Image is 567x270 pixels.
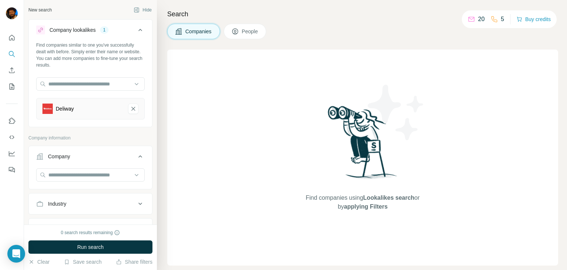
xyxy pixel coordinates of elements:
[516,14,551,24] button: Buy credits
[478,15,485,24] p: 20
[6,7,18,19] img: Avatar
[128,104,138,114] button: Deliway-remove-button
[242,28,259,35] span: People
[6,147,18,160] button: Dashboard
[116,258,152,266] button: Share filters
[48,153,70,160] div: Company
[363,79,429,146] img: Surfe Illustration - Stars
[48,200,66,207] div: Industry
[6,114,18,128] button: Use Surfe on LinkedIn
[6,163,18,176] button: Feedback
[28,258,49,266] button: Clear
[28,240,152,254] button: Run search
[344,203,388,210] span: applying Filters
[6,47,18,61] button: Search
[6,80,18,93] button: My lists
[61,229,120,236] div: 0 search results remaining
[49,26,96,34] div: Company lookalikes
[303,193,422,211] span: Find companies using or by
[29,21,152,42] button: Company lookalikes1
[363,195,415,201] span: Lookalikes search
[324,104,401,186] img: Surfe Illustration - Woman searching with binoculars
[64,258,102,266] button: Save search
[501,15,504,24] p: 5
[28,135,152,141] p: Company information
[6,31,18,44] button: Quick start
[167,9,558,19] h4: Search
[77,243,104,251] span: Run search
[6,64,18,77] button: Enrich CSV
[36,42,145,68] div: Find companies similar to one you've successfully dealt with before. Simply enter their name or w...
[7,245,25,263] div: Open Intercom Messenger
[28,7,52,13] div: New search
[128,4,157,16] button: Hide
[185,28,212,35] span: Companies
[42,104,53,114] img: Deliway-logo
[56,105,74,112] div: Deliway
[6,131,18,144] button: Use Surfe API
[100,27,109,33] div: 1
[29,148,152,168] button: Company
[29,195,152,213] button: Industry
[29,220,152,238] button: HQ location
